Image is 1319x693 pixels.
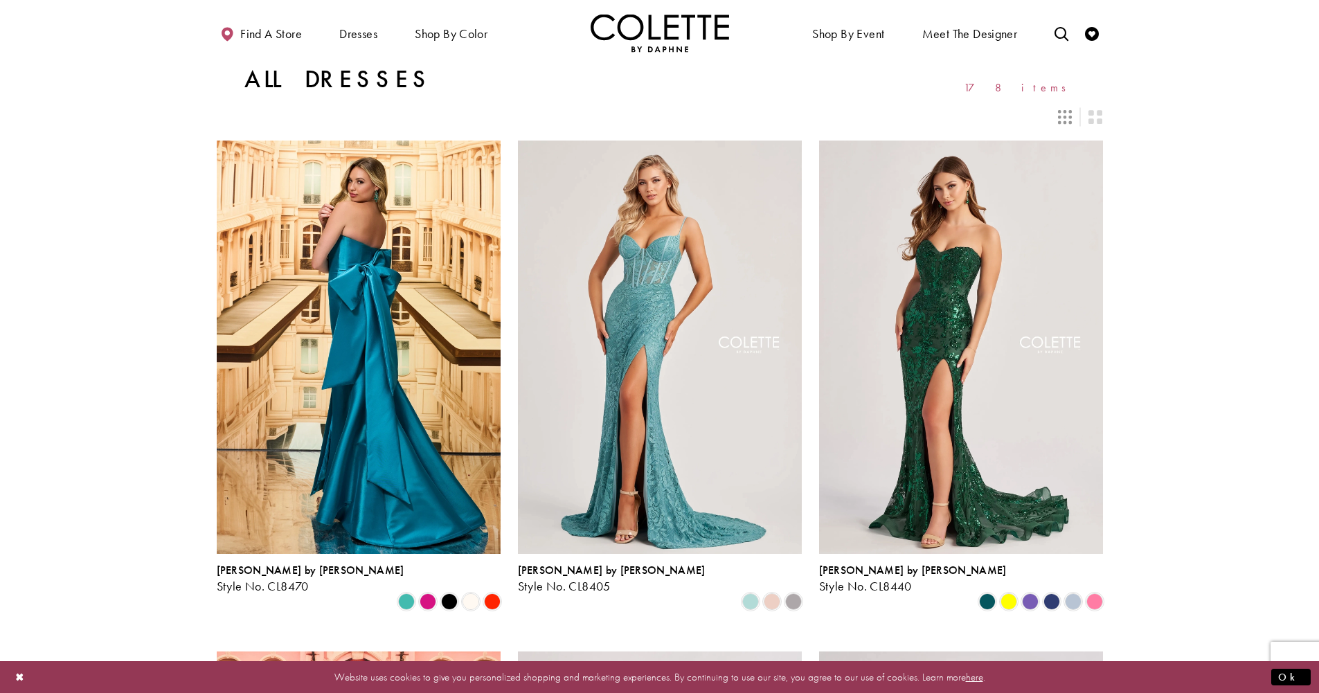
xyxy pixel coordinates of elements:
[463,593,479,610] i: Diamond White
[339,27,377,41] span: Dresses
[336,14,381,52] span: Dresses
[411,14,491,52] span: Shop by color
[1022,593,1039,610] i: Violet
[518,564,706,593] div: Colette by Daphne Style No. CL8405
[919,14,1021,52] a: Meet the designer
[812,27,884,41] span: Shop By Event
[819,141,1103,553] a: Visit Colette by Daphne Style No. CL8440 Page
[217,141,501,553] a: Visit Colette by Daphne Style No. CL8470 Page
[964,82,1075,93] span: 178 items
[742,593,759,610] i: Sea Glass
[1058,110,1072,124] span: Switch layout to 3 columns
[244,66,432,93] h1: All Dresses
[8,665,32,689] button: Close Dialog
[809,14,888,52] span: Shop By Event
[1086,593,1103,610] i: Cotton Candy
[415,27,487,41] span: Shop by color
[100,667,1219,686] p: Website uses cookies to give you personalized shopping and marketing experiences. By continuing t...
[819,563,1007,577] span: [PERSON_NAME] by [PERSON_NAME]
[441,593,458,610] i: Black
[764,593,780,610] i: Rose
[217,563,404,577] span: [PERSON_NAME] by [PERSON_NAME]
[217,578,309,594] span: Style No. CL8470
[1065,593,1082,610] i: Ice Blue
[420,593,436,610] i: Fuchsia
[518,563,706,577] span: [PERSON_NAME] by [PERSON_NAME]
[966,669,983,683] a: here
[398,593,415,610] i: Turquoise
[1271,668,1311,685] button: Submit Dialog
[518,141,802,553] a: Visit Colette by Daphne Style No. CL8405 Page
[217,14,305,52] a: Find a store
[208,102,1111,132] div: Layout Controls
[785,593,802,610] i: Smoke
[1001,593,1017,610] i: Yellow
[1088,110,1102,124] span: Switch layout to 2 columns
[819,564,1007,593] div: Colette by Daphne Style No. CL8440
[240,27,302,41] span: Find a store
[1043,593,1060,610] i: Navy Blue
[591,14,729,52] a: Visit Home Page
[819,578,912,594] span: Style No. CL8440
[591,14,729,52] img: Colette by Daphne
[1082,14,1102,52] a: Check Wishlist
[518,578,611,594] span: Style No. CL8405
[922,27,1018,41] span: Meet the designer
[1051,14,1072,52] a: Toggle search
[217,564,404,593] div: Colette by Daphne Style No. CL8470
[979,593,996,610] i: Spruce
[484,593,501,610] i: Scarlet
